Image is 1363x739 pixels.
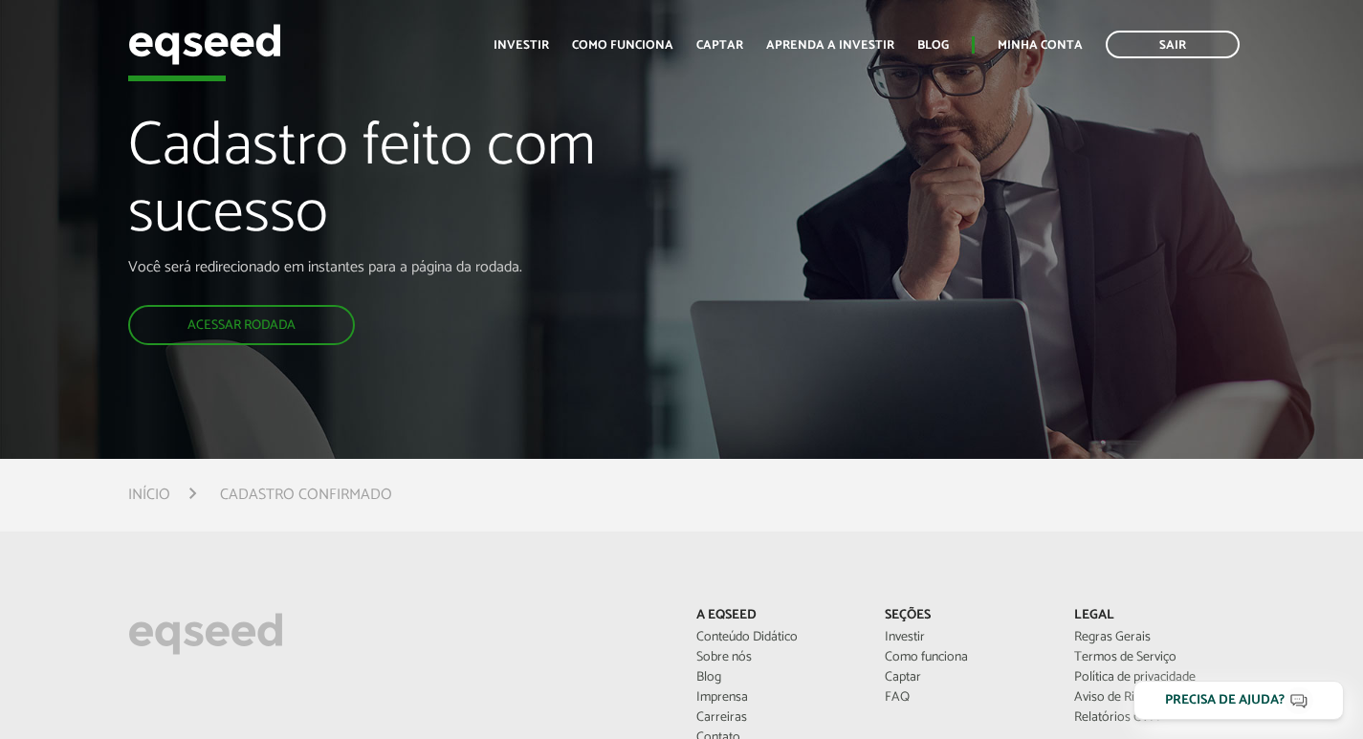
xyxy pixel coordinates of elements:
[1074,691,1235,705] a: Aviso de Risco
[885,691,1045,705] a: FAQ
[1074,651,1235,664] a: Termos de Serviço
[128,305,355,345] a: Acessar rodada
[885,651,1045,664] a: Como funciona
[128,608,283,660] img: EqSeed Logo
[1074,631,1235,644] a: Regras Gerais
[220,482,392,508] li: Cadastro confirmado
[696,608,857,624] p: A EqSeed
[1074,671,1235,685] a: Política de privacidade
[696,671,857,685] a: Blog
[917,39,949,52] a: Blog
[128,19,281,70] img: EqSeed
[885,631,1045,644] a: Investir
[1074,608,1235,624] p: Legal
[696,651,857,664] a: Sobre nós
[696,691,857,705] a: Imprensa
[128,114,781,258] h1: Cadastro feito com sucesso
[696,39,743,52] a: Captar
[128,258,781,276] p: Você será redirecionado em instantes para a página da rodada.
[128,488,170,503] a: Início
[885,608,1045,624] p: Seções
[998,39,1083,52] a: Minha conta
[494,39,549,52] a: Investir
[766,39,894,52] a: Aprenda a investir
[696,711,857,725] a: Carreiras
[696,631,857,644] a: Conteúdo Didático
[572,39,673,52] a: Como funciona
[1106,31,1240,58] a: Sair
[1074,711,1235,725] a: Relatórios CVM
[885,671,1045,685] a: Captar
